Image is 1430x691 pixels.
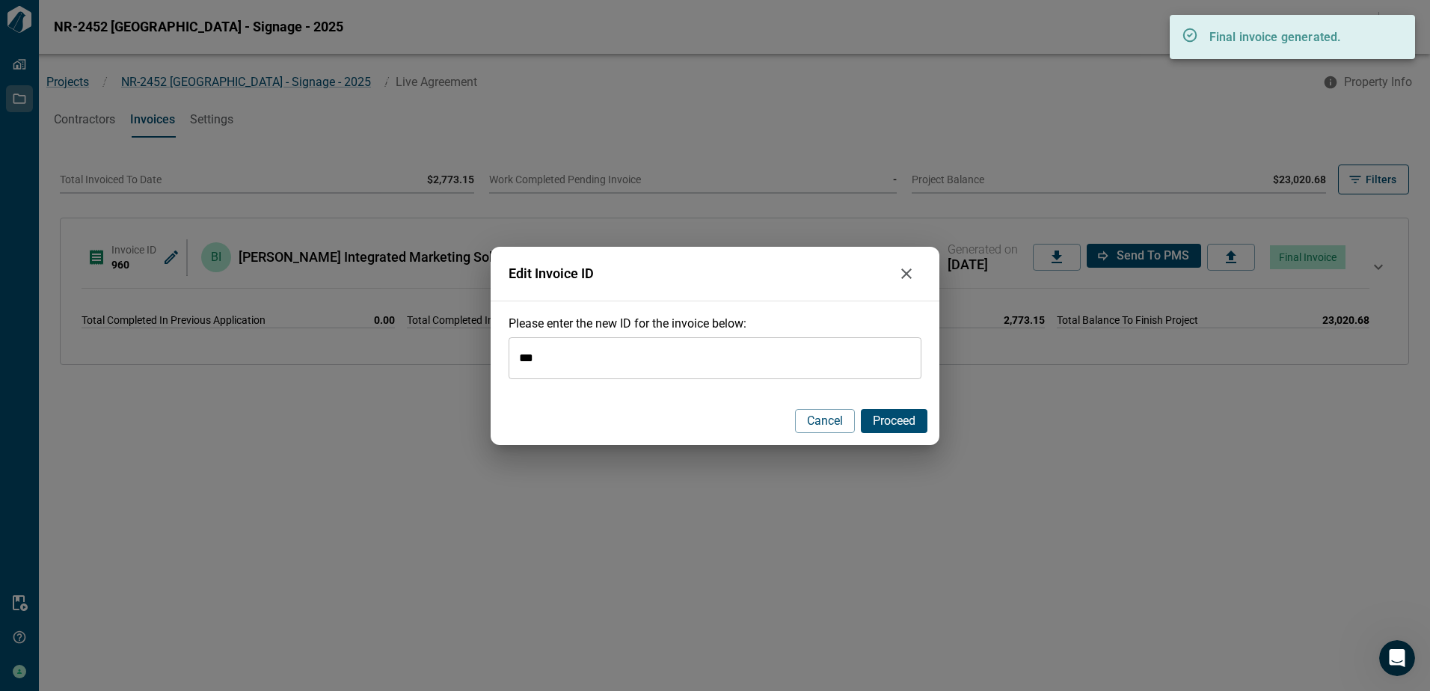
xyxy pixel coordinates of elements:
button: Proceed [861,409,927,433]
button: Cancel [795,409,855,433]
span: Edit Invoice ID [509,266,892,281]
p: Final invoice generated. [1209,28,1389,46]
span: Please enter the new ID for the invoice below: [509,316,746,331]
span: Cancel [807,414,843,429]
span: Proceed [873,414,915,429]
iframe: Intercom live chat [1379,640,1415,676]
